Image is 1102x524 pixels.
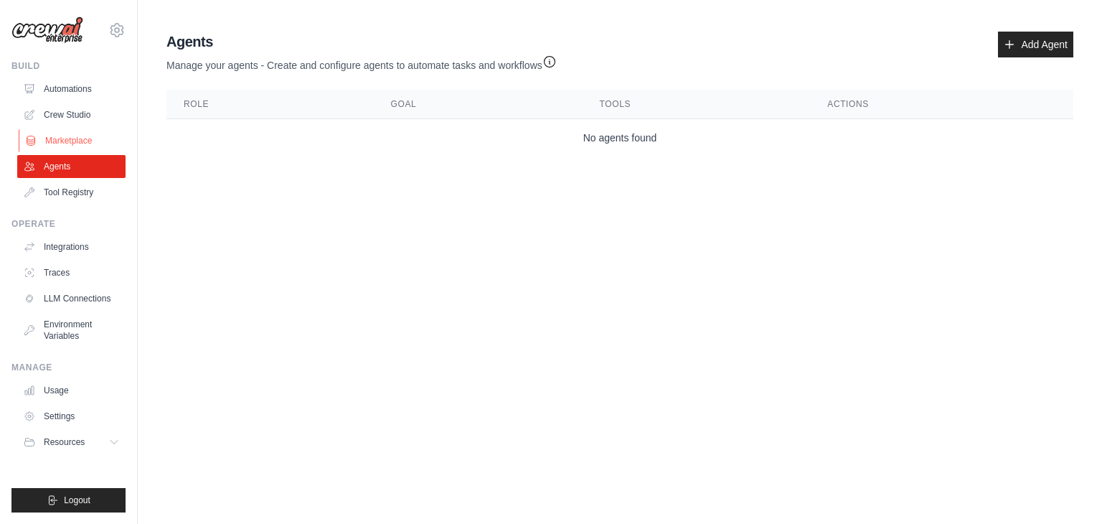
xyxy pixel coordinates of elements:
[17,103,126,126] a: Crew Studio
[11,488,126,513] button: Logout
[17,181,126,204] a: Tool Registry
[17,235,126,258] a: Integrations
[17,379,126,402] a: Usage
[11,17,83,44] img: Logo
[17,431,126,454] button: Resources
[374,90,583,119] th: Goal
[17,287,126,310] a: LLM Connections
[17,78,126,100] a: Automations
[166,32,557,52] h2: Agents
[19,129,127,152] a: Marketplace
[166,119,1073,157] td: No agents found
[166,90,374,119] th: Role
[17,261,126,284] a: Traces
[583,90,811,119] th: Tools
[64,495,90,506] span: Logout
[44,436,85,448] span: Resources
[998,32,1073,57] a: Add Agent
[17,405,126,428] a: Settings
[11,362,126,373] div: Manage
[11,218,126,230] div: Operate
[17,155,126,178] a: Agents
[17,313,126,347] a: Environment Variables
[810,90,1073,119] th: Actions
[166,52,557,72] p: Manage your agents - Create and configure agents to automate tasks and workflows
[11,60,126,72] div: Build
